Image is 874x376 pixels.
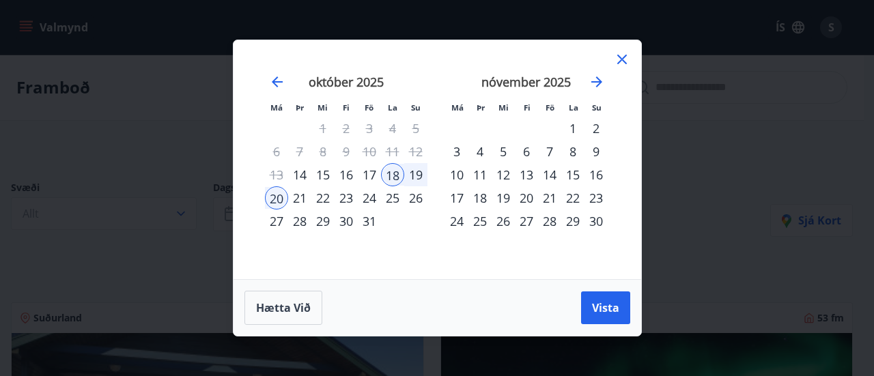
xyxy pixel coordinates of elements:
div: 6 [515,140,538,163]
div: 4 [468,140,492,163]
td: Not available. sunnudagur, 12. október 2025 [404,140,427,163]
td: Choose þriðjudagur, 21. október 2025 as your check-out date. It’s available. [288,186,311,209]
td: Choose mánudagur, 27. október 2025 as your check-out date. It’s available. [265,209,288,233]
td: Not available. fimmtudagur, 2. október 2025 [335,117,358,140]
div: 5 [492,140,515,163]
div: 11 [468,163,492,186]
small: Fi [524,102,531,113]
div: Move forward to switch to the next month. [589,74,605,90]
div: 21 [538,186,561,209]
div: 18 [381,163,404,186]
td: Choose föstudagur, 31. október 2025 as your check-out date. It’s available. [358,209,381,233]
small: Fö [546,102,554,113]
td: Not available. föstudagur, 10. október 2025 [358,140,381,163]
td: Not available. föstudagur, 3. október 2025 [358,117,381,140]
td: Not available. laugardagur, 11. október 2025 [381,140,404,163]
td: Choose sunnudagur, 30. nóvember 2025 as your check-out date. It’s available. [584,209,608,233]
td: Selected. sunnudagur, 19. október 2025 [404,163,427,186]
td: Not available. laugardagur, 4. október 2025 [381,117,404,140]
td: Choose fimmtudagur, 27. nóvember 2025 as your check-out date. It’s available. [515,209,538,233]
small: Su [592,102,602,113]
td: Choose laugardagur, 15. nóvember 2025 as your check-out date. It’s available. [561,163,584,186]
td: Choose mánudagur, 17. nóvember 2025 as your check-out date. It’s available. [445,186,468,209]
div: 22 [561,186,584,209]
td: Choose mánudagur, 24. nóvember 2025 as your check-out date. It’s available. [445,209,468,233]
div: 30 [335,209,358,233]
div: 10 [445,163,468,186]
small: Mi [318,102,328,113]
td: Choose þriðjudagur, 18. nóvember 2025 as your check-out date. It’s available. [468,186,492,209]
td: Choose þriðjudagur, 11. nóvember 2025 as your check-out date. It’s available. [468,163,492,186]
td: Choose föstudagur, 28. nóvember 2025 as your check-out date. It’s available. [538,209,561,233]
div: 19 [492,186,515,209]
td: Choose miðvikudagur, 29. október 2025 as your check-out date. It’s available. [311,209,335,233]
td: Not available. sunnudagur, 5. október 2025 [404,117,427,140]
div: 23 [335,186,358,209]
td: Choose laugardagur, 22. nóvember 2025 as your check-out date. It’s available. [561,186,584,209]
div: 1 [561,117,584,140]
td: Not available. fimmtudagur, 9. október 2025 [335,140,358,163]
span: Hætta við [256,300,311,315]
td: Choose föstudagur, 7. nóvember 2025 as your check-out date. It’s available. [538,140,561,163]
td: Choose mánudagur, 3. nóvember 2025 as your check-out date. It’s available. [445,140,468,163]
div: 15 [561,163,584,186]
td: Choose sunnudagur, 2. nóvember 2025 as your check-out date. It’s available. [584,117,608,140]
div: 8 [561,140,584,163]
div: 27 [515,209,538,233]
div: 17 [358,163,381,186]
small: Má [270,102,283,113]
div: 22 [311,186,335,209]
div: 12 [492,163,515,186]
div: 26 [492,209,515,233]
button: Vista [581,291,630,324]
td: Not available. þriðjudagur, 7. október 2025 [288,140,311,163]
td: Choose fimmtudagur, 30. október 2025 as your check-out date. It’s available. [335,209,358,233]
div: 16 [335,163,358,186]
div: 29 [561,209,584,233]
small: La [569,102,578,113]
td: Choose laugardagur, 8. nóvember 2025 as your check-out date. It’s available. [561,140,584,163]
div: 18 [468,186,492,209]
span: Vista [592,300,619,315]
td: Choose þriðjudagur, 28. október 2025 as your check-out date. It’s available. [288,209,311,233]
div: 14 [538,163,561,186]
td: Choose miðvikudagur, 15. október 2025 as your check-out date. It’s available. [311,163,335,186]
div: 26 [404,186,427,209]
td: Choose þriðjudagur, 14. október 2025 as your check-out date. It’s available. [288,163,311,186]
div: 28 [538,209,561,233]
button: Hætta við [244,291,322,325]
small: Má [451,102,464,113]
td: Choose sunnudagur, 16. nóvember 2025 as your check-out date. It’s available. [584,163,608,186]
div: 25 [468,209,492,233]
small: Þr [477,102,485,113]
td: Not available. mánudagur, 6. október 2025 [265,140,288,163]
td: Choose laugardagur, 1. nóvember 2025 as your check-out date. It’s available. [561,117,584,140]
small: La [388,102,397,113]
div: 16 [584,163,608,186]
strong: nóvember 2025 [481,74,571,90]
div: 2 [584,117,608,140]
td: Choose laugardagur, 25. október 2025 as your check-out date. It’s available. [381,186,404,209]
td: Choose mánudagur, 10. nóvember 2025 as your check-out date. It’s available. [445,163,468,186]
div: Calendar [250,57,625,263]
td: Choose föstudagur, 24. október 2025 as your check-out date. It’s available. [358,186,381,209]
div: 19 [404,163,427,186]
div: 14 [288,163,311,186]
td: Choose sunnudagur, 23. nóvember 2025 as your check-out date. It’s available. [584,186,608,209]
td: Choose fimmtudagur, 20. nóvember 2025 as your check-out date. It’s available. [515,186,538,209]
td: Choose föstudagur, 21. nóvember 2025 as your check-out date. It’s available. [538,186,561,209]
td: Not available. mánudagur, 13. október 2025 [265,163,288,186]
small: Þr [296,102,304,113]
strong: október 2025 [309,74,384,90]
div: 3 [445,140,468,163]
td: Choose fimmtudagur, 16. október 2025 as your check-out date. It’s available. [335,163,358,186]
td: Choose miðvikudagur, 19. nóvember 2025 as your check-out date. It’s available. [492,186,515,209]
td: Choose föstudagur, 14. nóvember 2025 as your check-out date. It’s available. [538,163,561,186]
td: Selected as start date. laugardagur, 18. október 2025 [381,163,404,186]
td: Choose fimmtudagur, 23. október 2025 as your check-out date. It’s available. [335,186,358,209]
div: 9 [584,140,608,163]
div: 15 [311,163,335,186]
td: Choose miðvikudagur, 26. nóvember 2025 as your check-out date. It’s available. [492,209,515,233]
td: Choose þriðjudagur, 25. nóvember 2025 as your check-out date. It’s available. [468,209,492,233]
div: 25 [381,186,404,209]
